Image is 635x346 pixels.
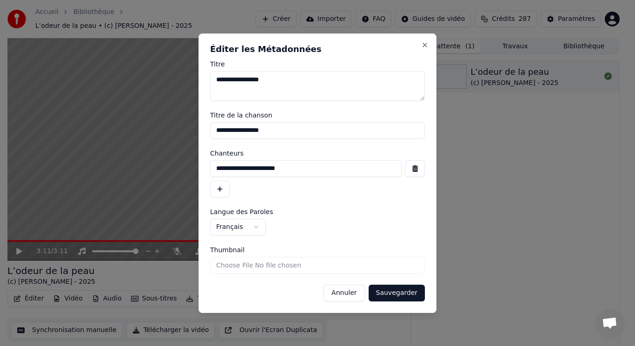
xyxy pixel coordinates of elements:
[210,150,425,157] label: Chanteurs
[210,209,273,215] span: Langue des Paroles
[210,45,425,53] h2: Éditer les Métadonnées
[324,285,364,301] button: Annuler
[369,285,425,301] button: Sauvegarder
[210,247,245,253] span: Thumbnail
[210,61,425,67] label: Titre
[210,112,425,118] label: Titre de la chanson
